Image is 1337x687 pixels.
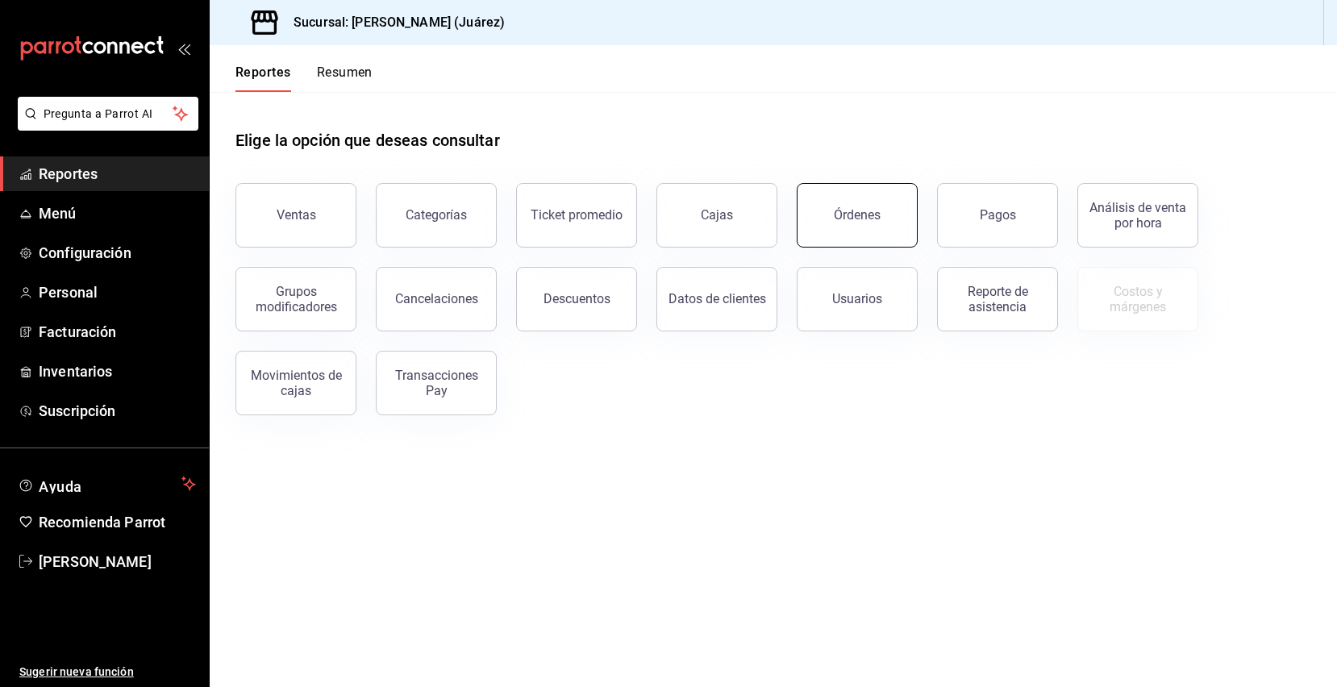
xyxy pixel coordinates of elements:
button: Ticket promedio [516,183,637,248]
div: Transacciones Pay [386,368,486,398]
button: Reporte de asistencia [937,267,1058,331]
div: Categorías [406,207,467,223]
div: Ticket promedio [531,207,623,223]
span: Sugerir nueva función [19,664,196,681]
span: Personal [39,281,196,303]
button: Usuarios [797,267,918,331]
button: Datos de clientes [656,267,777,331]
div: Movimientos de cajas [246,368,346,398]
div: Reporte de asistencia [948,284,1048,314]
button: Cancelaciones [376,267,497,331]
button: Pagos [937,183,1058,248]
div: Usuarios [832,291,882,306]
div: Cajas [701,207,733,223]
h3: Sucursal: [PERSON_NAME] (Juárez) [281,13,505,32]
button: Análisis de venta por hora [1077,183,1198,248]
div: Datos de clientes [668,291,766,306]
div: Descuentos [544,291,610,306]
button: Órdenes [797,183,918,248]
button: Resumen [317,65,373,92]
button: Ventas [235,183,356,248]
span: Facturación [39,321,196,343]
div: Órdenes [834,207,881,223]
button: Pregunta a Parrot AI [18,97,198,131]
div: Costos y márgenes [1088,284,1188,314]
a: Pregunta a Parrot AI [11,117,198,134]
span: Suscripción [39,400,196,422]
div: Grupos modificadores [246,284,346,314]
button: Categorías [376,183,497,248]
button: Movimientos de cajas [235,351,356,415]
button: Cajas [656,183,777,248]
span: Configuración [39,242,196,264]
button: Contrata inventarios para ver este reporte [1077,267,1198,331]
span: Ayuda [39,474,175,493]
div: Ventas [277,207,316,223]
span: Reportes [39,163,196,185]
span: Menú [39,202,196,224]
button: Grupos modificadores [235,267,356,331]
h1: Elige la opción que deseas consultar [235,128,500,152]
button: Descuentos [516,267,637,331]
span: Inventarios [39,360,196,382]
span: Pregunta a Parrot AI [44,106,173,123]
span: [PERSON_NAME] [39,551,196,572]
button: open_drawer_menu [177,42,190,55]
button: Transacciones Pay [376,351,497,415]
div: navigation tabs [235,65,373,92]
div: Pagos [980,207,1016,223]
button: Reportes [235,65,291,92]
div: Análisis de venta por hora [1088,200,1188,231]
div: Cancelaciones [395,291,478,306]
span: Recomienda Parrot [39,511,196,533]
